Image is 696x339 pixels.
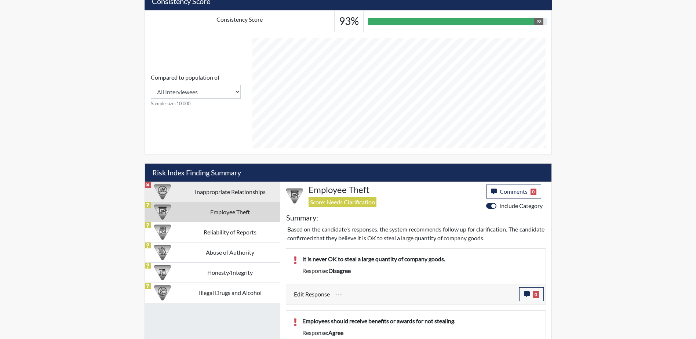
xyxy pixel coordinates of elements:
[328,329,343,336] span: agree
[154,224,171,241] img: CATEGORY%20ICON-20.4a32fe39.png
[145,11,335,32] td: Consistency Score
[500,188,528,195] span: Comments
[486,185,542,198] button: Comments0
[287,225,544,243] p: Based on the candidate's responses, the system recommends follow up for clarification. The candid...
[151,73,241,107] div: Consistency Score comparison among population
[181,262,280,282] td: Honesty/Integrity
[154,183,171,200] img: CATEGORY%20ICON-14.139f8ef7.png
[297,266,544,275] div: Response:
[328,267,351,274] span: disagree
[154,244,171,261] img: CATEGORY%20ICON-01.94e51fac.png
[330,287,519,301] div: Update the test taker's response, the change might impact the score
[533,291,539,298] span: 0
[499,201,543,210] label: Include Category
[534,18,543,25] div: 93
[286,213,318,222] h5: Summary:
[181,222,280,242] td: Reliability of Reports
[309,197,376,207] span: Score: Needs Clarification
[339,15,359,28] h3: 93%
[519,287,544,301] button: 0
[531,189,537,195] span: 0
[181,202,280,222] td: Employee Theft
[154,284,171,301] img: CATEGORY%20ICON-12.0f6f1024.png
[154,264,171,281] img: CATEGORY%20ICON-11.a5f294f4.png
[151,100,241,107] small: Sample size: 10,000
[151,73,219,82] label: Compared to population of
[302,317,538,325] p: Employees should receive benefits or awards for not stealing.
[309,185,481,195] h4: Employee Theft
[181,282,280,303] td: Illegal Drugs and Alcohol
[181,242,280,262] td: Abuse of Authority
[302,255,538,263] p: It is never OK to steal a large quantity of company goods.
[154,204,171,220] img: CATEGORY%20ICON-07.58b65e52.png
[294,287,330,301] label: Edit Response
[297,328,544,337] div: Response:
[286,187,303,204] img: CATEGORY%20ICON-07.58b65e52.png
[145,164,551,182] h5: Risk Index Finding Summary
[181,182,280,202] td: Inappropriate Relationships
